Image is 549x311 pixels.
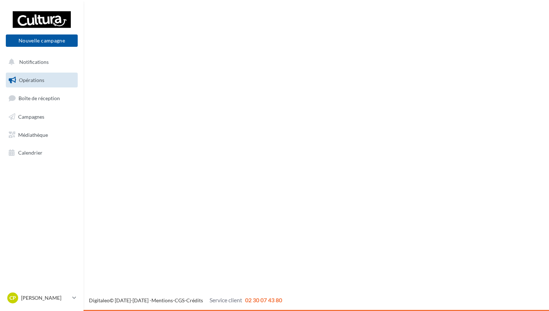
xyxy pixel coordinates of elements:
[6,34,78,47] button: Nouvelle campagne
[19,77,44,83] span: Opérations
[4,54,76,70] button: Notifications
[89,297,110,303] a: Digitaleo
[18,150,42,156] span: Calendrier
[210,296,242,303] span: Service client
[18,131,48,138] span: Médiathèque
[4,109,79,124] a: Campagnes
[19,59,49,65] span: Notifications
[151,297,173,303] a: Mentions
[245,296,282,303] span: 02 30 07 43 80
[19,95,60,101] span: Boîte de réception
[4,73,79,88] a: Opérations
[4,127,79,143] a: Médiathèque
[186,297,203,303] a: Crédits
[9,294,16,302] span: CP
[89,297,282,303] span: © [DATE]-[DATE] - - -
[21,294,69,302] p: [PERSON_NAME]
[6,291,78,305] a: CP [PERSON_NAME]
[18,114,44,120] span: Campagnes
[4,90,79,106] a: Boîte de réception
[4,145,79,160] a: Calendrier
[175,297,184,303] a: CGS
